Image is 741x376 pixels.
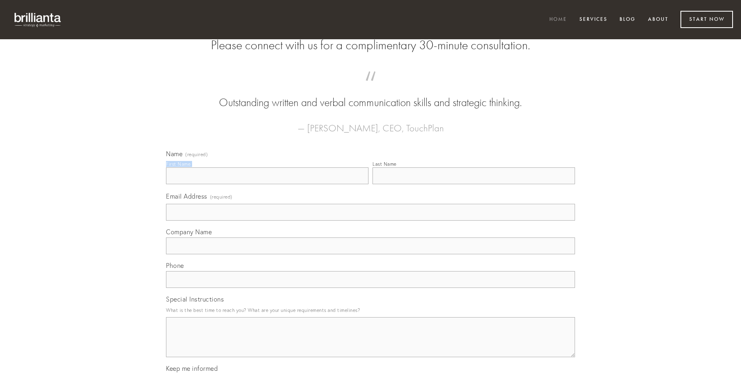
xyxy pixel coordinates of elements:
[680,11,733,28] a: Start Now
[166,228,212,236] span: Company Name
[179,111,562,136] figcaption: — [PERSON_NAME], CEO, TouchPlan
[166,150,182,158] span: Name
[166,261,184,269] span: Phone
[544,13,572,26] a: Home
[643,13,674,26] a: About
[166,295,224,303] span: Special Instructions
[574,13,613,26] a: Services
[166,38,575,53] h2: Please connect with us for a complimentary 30-minute consultation.
[166,364,218,372] span: Keep me informed
[166,161,190,167] div: First Name
[179,79,562,95] span: “
[179,79,562,111] blockquote: Outstanding written and verbal communication skills and strategic thinking.
[210,191,233,202] span: (required)
[166,192,207,200] span: Email Address
[614,13,641,26] a: Blog
[373,161,397,167] div: Last Name
[166,305,575,316] p: What is the best time to reach you? What are your unique requirements and timelines?
[8,8,68,31] img: brillianta - research, strategy, marketing
[185,152,208,157] span: (required)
